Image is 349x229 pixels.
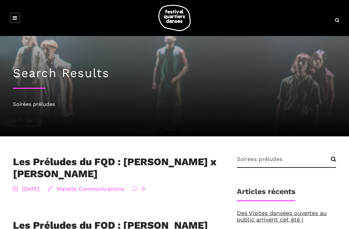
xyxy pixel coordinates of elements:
div: Soirées préludes [13,100,336,109]
h3: Search Results [13,66,336,80]
a: Les Préludes du FQD : [PERSON_NAME] x [PERSON_NAME] [13,156,216,180]
a: 0 [142,186,145,192]
a: Des Visites dansées ouvertes au public arrivent cet été ! [237,210,327,223]
img: logo-fqd-med [158,5,191,31]
span: [DATE] [13,185,39,193]
h1: Articles récents [237,187,295,201]
input: Recherche... [237,156,336,168]
a: Marelle Communications [57,186,124,192]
